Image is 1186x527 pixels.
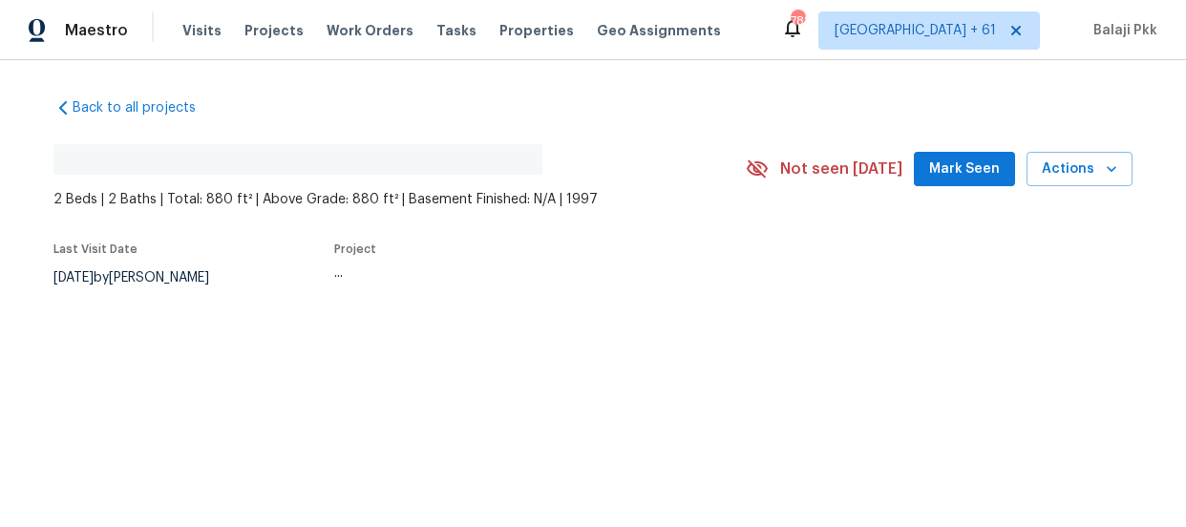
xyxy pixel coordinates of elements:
[791,11,804,31] div: 782
[65,21,128,40] span: Maestro
[327,21,413,40] span: Work Orders
[182,21,222,40] span: Visits
[835,21,996,40] span: [GEOGRAPHIC_DATA] + 61
[244,21,304,40] span: Projects
[1027,152,1133,187] button: Actions
[53,266,232,289] div: by [PERSON_NAME]
[334,266,701,280] div: ...
[499,21,574,40] span: Properties
[436,24,477,37] span: Tasks
[1086,21,1157,40] span: Balaji Pkk
[53,271,94,285] span: [DATE]
[597,21,721,40] span: Geo Assignments
[1042,158,1117,181] span: Actions
[334,243,376,255] span: Project
[53,243,138,255] span: Last Visit Date
[53,190,746,209] span: 2 Beds | 2 Baths | Total: 880 ft² | Above Grade: 880 ft² | Basement Finished: N/A | 1997
[53,98,237,117] a: Back to all projects
[780,159,902,179] span: Not seen [DATE]
[914,152,1015,187] button: Mark Seen
[929,158,1000,181] span: Mark Seen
